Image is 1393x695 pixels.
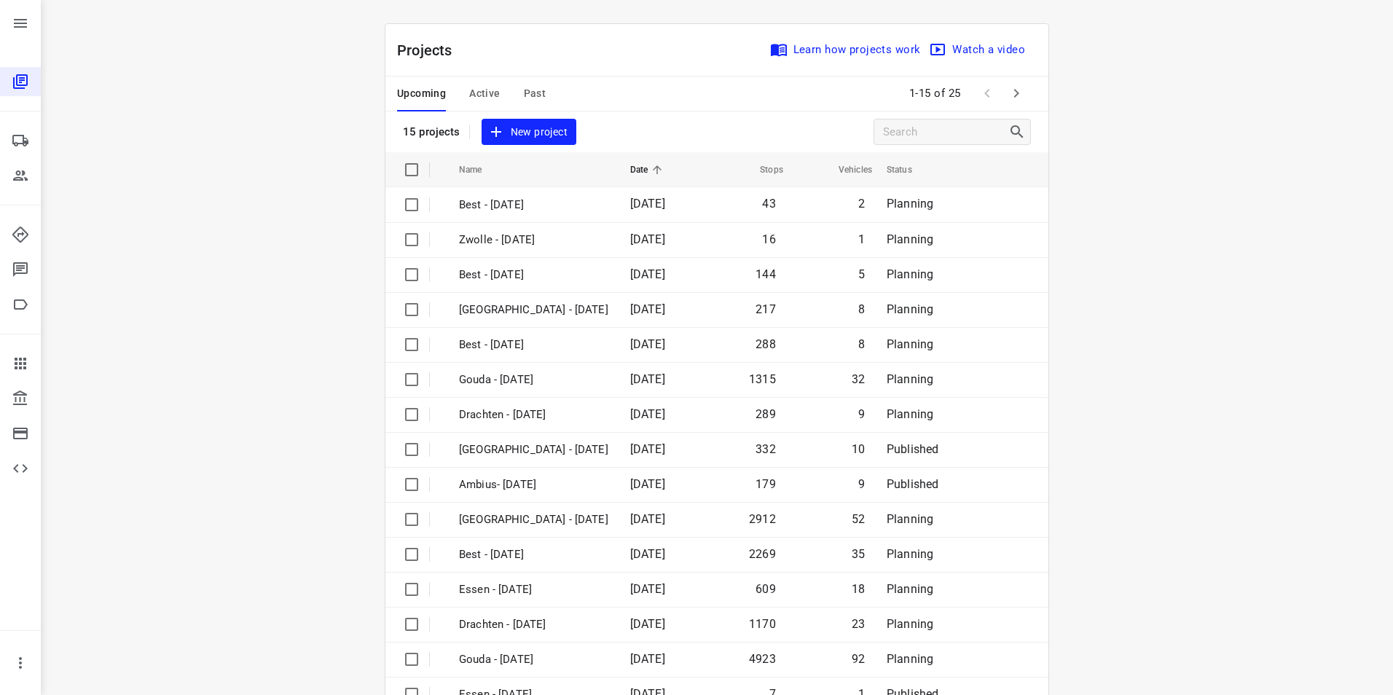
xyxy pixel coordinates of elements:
[630,547,665,561] span: [DATE]
[887,267,933,281] span: Planning
[858,337,865,351] span: 8
[887,372,933,386] span: Planning
[459,407,608,423] p: Drachten - Tuesday
[459,161,501,178] span: Name
[852,582,865,596] span: 18
[887,617,933,631] span: Planning
[852,547,865,561] span: 35
[397,39,464,61] p: Projects
[762,232,775,246] span: 16
[482,119,576,146] button: New project
[887,547,933,561] span: Planning
[459,616,608,633] p: Drachten - Monday
[749,652,776,666] span: 4923
[469,85,500,103] span: Active
[852,512,865,526] span: 52
[756,582,776,596] span: 609
[762,197,775,211] span: 43
[749,372,776,386] span: 1315
[524,85,546,103] span: Past
[756,442,776,456] span: 332
[756,477,776,491] span: 179
[756,302,776,316] span: 217
[630,652,665,666] span: [DATE]
[459,372,608,388] p: Gouda - Tuesday
[630,477,665,491] span: [DATE]
[858,302,865,316] span: 8
[887,302,933,316] span: Planning
[459,441,608,458] p: Antwerpen - Monday
[459,546,608,563] p: Best - Monday
[756,267,776,281] span: 144
[858,232,865,246] span: 1
[756,337,776,351] span: 288
[749,617,776,631] span: 1170
[741,161,783,178] span: Stops
[887,442,939,456] span: Published
[887,512,933,526] span: Planning
[887,337,933,351] span: Planning
[887,407,933,421] span: Planning
[490,123,568,141] span: New project
[630,337,665,351] span: [DATE]
[858,407,865,421] span: 9
[459,267,608,283] p: Best - [DATE]
[1002,79,1031,108] span: Next Page
[756,407,776,421] span: 289
[630,302,665,316] span: [DATE]
[630,372,665,386] span: [DATE]
[459,511,608,528] p: Zwolle - Monday
[749,512,776,526] span: 2912
[459,197,608,213] p: Best - [DATE]
[887,197,933,211] span: Planning
[630,197,665,211] span: [DATE]
[883,121,1008,144] input: Search projects
[459,651,608,668] p: Gouda - Monday
[858,477,865,491] span: 9
[887,477,939,491] span: Published
[852,442,865,456] span: 10
[630,267,665,281] span: [DATE]
[630,512,665,526] span: [DATE]
[397,85,446,103] span: Upcoming
[459,476,608,493] p: Ambius- Monday
[852,617,865,631] span: 23
[749,547,776,561] span: 2269
[1008,123,1030,141] div: Search
[903,78,967,109] span: 1-15 of 25
[459,337,608,353] p: Best - [DATE]
[887,652,933,666] span: Planning
[630,161,667,178] span: Date
[852,372,865,386] span: 32
[973,79,1002,108] span: Previous Page
[852,652,865,666] span: 92
[630,617,665,631] span: [DATE]
[858,197,865,211] span: 2
[630,407,665,421] span: [DATE]
[459,302,608,318] p: [GEOGRAPHIC_DATA] - [DATE]
[630,582,665,596] span: [DATE]
[459,581,608,598] p: Essen - Monday
[459,232,608,248] p: Zwolle - [DATE]
[887,232,933,246] span: Planning
[858,267,865,281] span: 5
[887,161,931,178] span: Status
[630,442,665,456] span: [DATE]
[820,161,872,178] span: Vehicles
[403,125,460,138] p: 15 projects
[630,232,665,246] span: [DATE]
[887,582,933,596] span: Planning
